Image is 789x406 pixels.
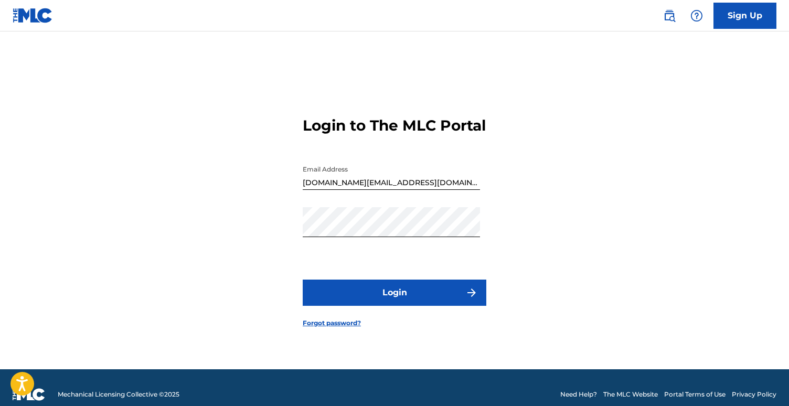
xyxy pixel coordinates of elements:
[303,280,486,306] button: Login
[13,388,45,401] img: logo
[603,390,658,399] a: The MLC Website
[303,318,361,328] a: Forgot password?
[560,390,597,399] a: Need Help?
[58,390,179,399] span: Mechanical Licensing Collective © 2025
[303,116,486,135] h3: Login to The MLC Portal
[732,390,776,399] a: Privacy Policy
[664,390,726,399] a: Portal Terms of Use
[737,356,789,406] iframe: Chat Widget
[465,286,478,299] img: f7272a7cc735f4ea7f67.svg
